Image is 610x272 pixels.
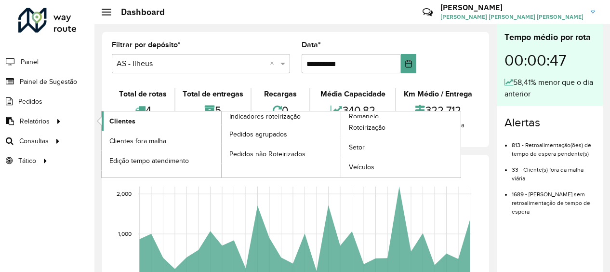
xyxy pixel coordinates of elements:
button: Choose Date [401,54,416,73]
h2: Dashboard [111,7,165,17]
a: Clientes [102,111,221,131]
span: Edição tempo atendimento [109,156,189,166]
div: Total de entregas [178,88,249,100]
span: Clientes fora malha [109,136,166,146]
div: Km Médio / Entrega [398,88,477,100]
div: 340,82 [313,100,393,121]
li: 1689 - [PERSON_NAME] sem retroalimentação de tempo de espera [512,183,595,216]
span: Painel de Sugestão [20,77,77,87]
span: Pedidos não Roteirizados [229,149,305,159]
span: Clientes [109,116,135,126]
div: Tempo médio por rota [504,31,595,44]
a: Setor [341,138,461,157]
a: Romaneio [222,111,461,177]
h3: [PERSON_NAME] [440,3,583,12]
span: Veículos [349,162,374,172]
span: [PERSON_NAME] [PERSON_NAME] [PERSON_NAME] [440,13,583,21]
div: 322,712 [398,100,477,121]
text: 1,000 [118,231,132,237]
span: Tático [18,156,36,166]
span: Setor [349,142,365,152]
span: Pedidos [18,96,42,107]
a: Veículos [341,158,461,177]
a: Pedidos não Roteirizados [222,144,341,163]
div: 4 [114,100,172,121]
label: Data [302,39,321,51]
div: 00:00:47 [504,44,595,77]
text: 2,000 [117,190,132,197]
div: Total de rotas [114,88,172,100]
li: 813 - Retroalimentação(ões) de tempo de espera pendente(s) [512,134,595,158]
a: Indicadores roteirização [102,111,341,177]
div: 58,41% menor que o dia anterior [504,77,595,100]
label: Filtrar por depósito [112,39,181,51]
span: Clear all [270,58,278,69]
li: 33 - Cliente(s) fora da malha viária [512,158,595,183]
span: Consultas [19,136,49,146]
span: Romaneio [349,111,379,122]
h4: Alertas [504,116,595,130]
a: Contato Rápido [417,2,438,23]
a: Roteirização [341,118,461,137]
span: Roteirização [349,122,385,133]
span: Painel [21,57,39,67]
span: Relatórios [20,116,50,126]
a: Pedidos agrupados [222,124,341,144]
div: Recargas [254,88,307,100]
div: Média Capacidade [313,88,393,100]
span: Pedidos agrupados [229,129,287,139]
div: 5 [178,100,249,121]
a: Clientes fora malha [102,131,221,150]
div: 0 [254,100,307,121]
a: Edição tempo atendimento [102,151,221,170]
span: Indicadores roteirização [229,111,301,122]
